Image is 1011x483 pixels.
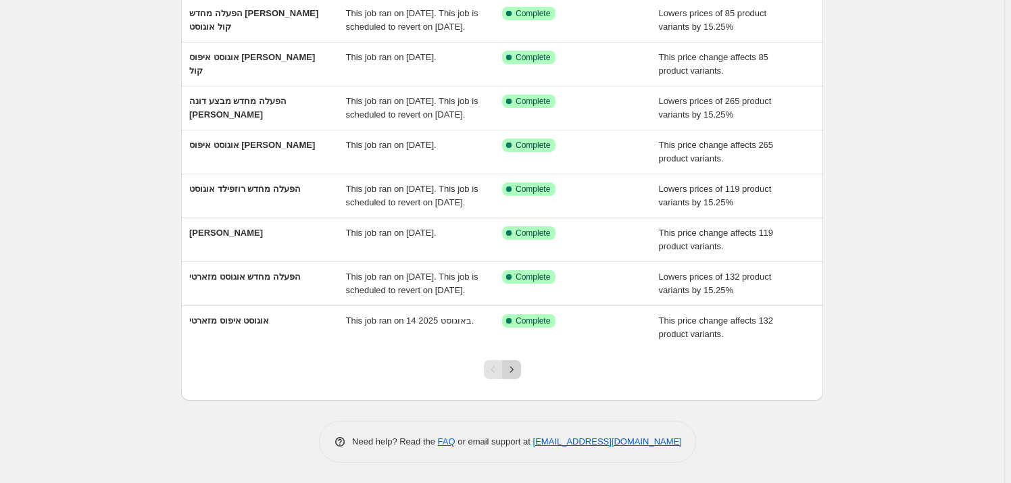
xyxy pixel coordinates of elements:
[189,140,315,150] span: אוגוסט איפוס [PERSON_NAME]
[659,8,767,32] span: Lowers prices of 85 product variants by 15.25%
[346,315,474,326] span: This job ran on 14 באוגוסט 2025.
[189,52,315,76] span: אוגוסט איפוס [PERSON_NAME] קול
[516,228,550,238] span: Complete
[502,360,521,379] button: Next
[352,436,438,447] span: Need help? Read the
[516,52,550,63] span: Complete
[659,140,774,163] span: This price change affects 265 product variants.
[189,96,287,120] span: הפעלה מחדש מבצע דונה [PERSON_NAME]
[659,272,772,295] span: Lowers prices of 132 product variants by 15.25%
[438,436,455,447] a: FAQ
[346,184,478,207] span: This job ran on [DATE]. This job is scheduled to revert on [DATE].
[659,184,772,207] span: Lowers prices of 119 product variants by 15.25%
[659,96,772,120] span: Lowers prices of 265 product variants by 15.25%
[189,8,318,32] span: הפעלה מחדש [PERSON_NAME] קול אוגוסט
[659,52,768,76] span: This price change affects 85 product variants.
[533,436,682,447] a: [EMAIL_ADDRESS][DOMAIN_NAME]
[516,96,550,107] span: Complete
[189,272,301,282] span: הפעלה מחדש אוגוסט מזארטי
[516,315,550,326] span: Complete
[189,315,269,326] span: אוגוסט איפוס מזארטי
[659,228,774,251] span: This price change affects 119 product variants.
[484,360,521,379] nav: Pagination
[516,140,550,151] span: Complete
[455,436,533,447] span: or email support at
[346,96,478,120] span: This job ran on [DATE]. This job is scheduled to revert on [DATE].
[516,8,550,19] span: Complete
[346,228,437,238] span: This job ran on [DATE].
[346,272,478,295] span: This job ran on [DATE]. This job is scheduled to revert on [DATE].
[346,52,437,62] span: This job ran on [DATE].
[516,184,550,195] span: Complete
[516,272,550,282] span: Complete
[346,8,478,32] span: This job ran on [DATE]. This job is scheduled to revert on [DATE].
[189,228,263,238] span: [PERSON_NAME]
[659,315,774,339] span: This price change affects 132 product variants.
[346,140,437,150] span: This job ran on [DATE].
[189,184,301,194] span: הפעלה מחדש רוזפילד אוגוסט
